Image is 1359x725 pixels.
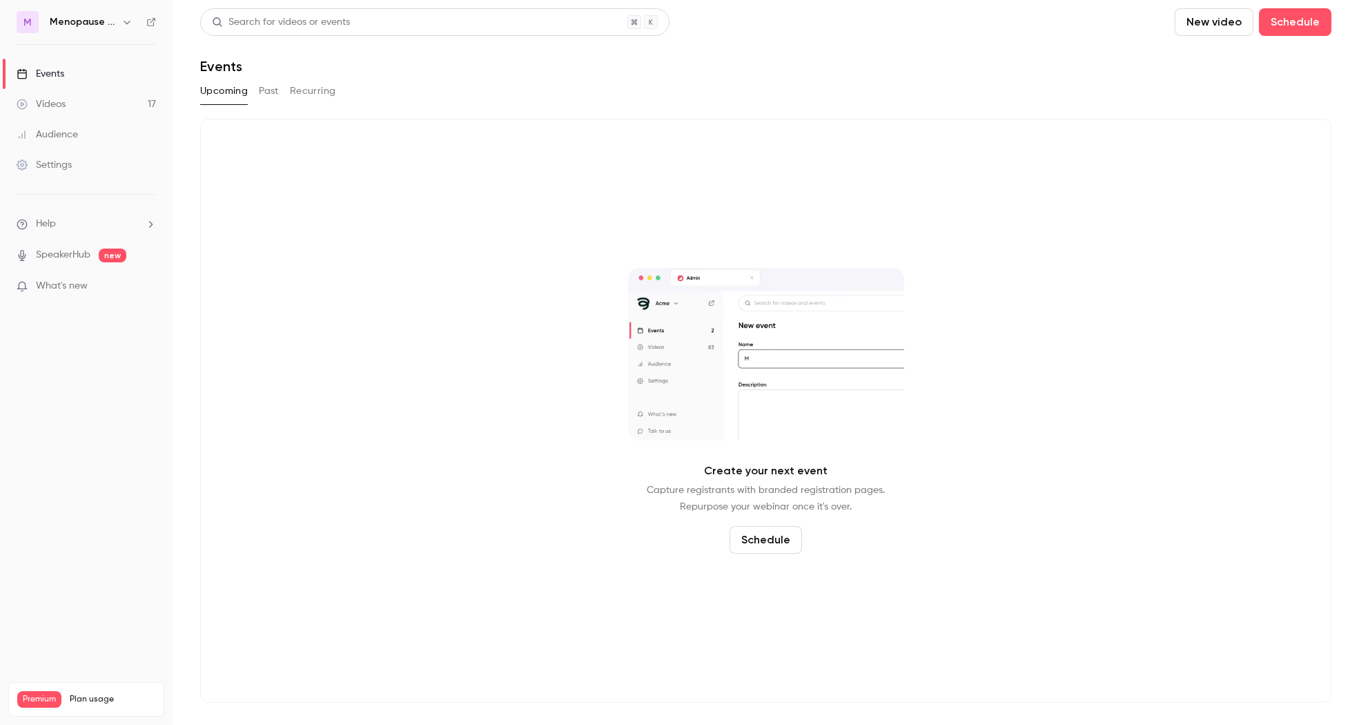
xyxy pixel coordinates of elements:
div: Events [17,67,64,81]
a: SpeakerHub [36,248,90,262]
button: Schedule [1259,8,1331,36]
span: new [99,249,126,262]
p: Create your next event [704,463,828,479]
span: Plan usage [70,694,155,705]
button: Upcoming [200,80,248,102]
h6: Menopause Mandate: The Podcast [50,15,116,29]
button: New video [1175,8,1253,36]
span: M [23,15,32,30]
iframe: Noticeable Trigger [139,280,156,293]
li: help-dropdown-opener [17,217,156,231]
div: Audience [17,128,78,142]
button: Past [259,80,279,102]
button: Recurring [290,80,336,102]
p: Capture registrants with branded registration pages. Repurpose your webinar once it's over. [647,482,885,515]
div: Search for videos or events [212,15,350,30]
span: Premium [17,691,61,708]
div: Settings [17,158,72,172]
h1: Events [200,58,242,75]
span: Help [36,217,56,231]
span: What's new [36,279,88,293]
button: Schedule [730,526,802,554]
div: Videos [17,97,66,111]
